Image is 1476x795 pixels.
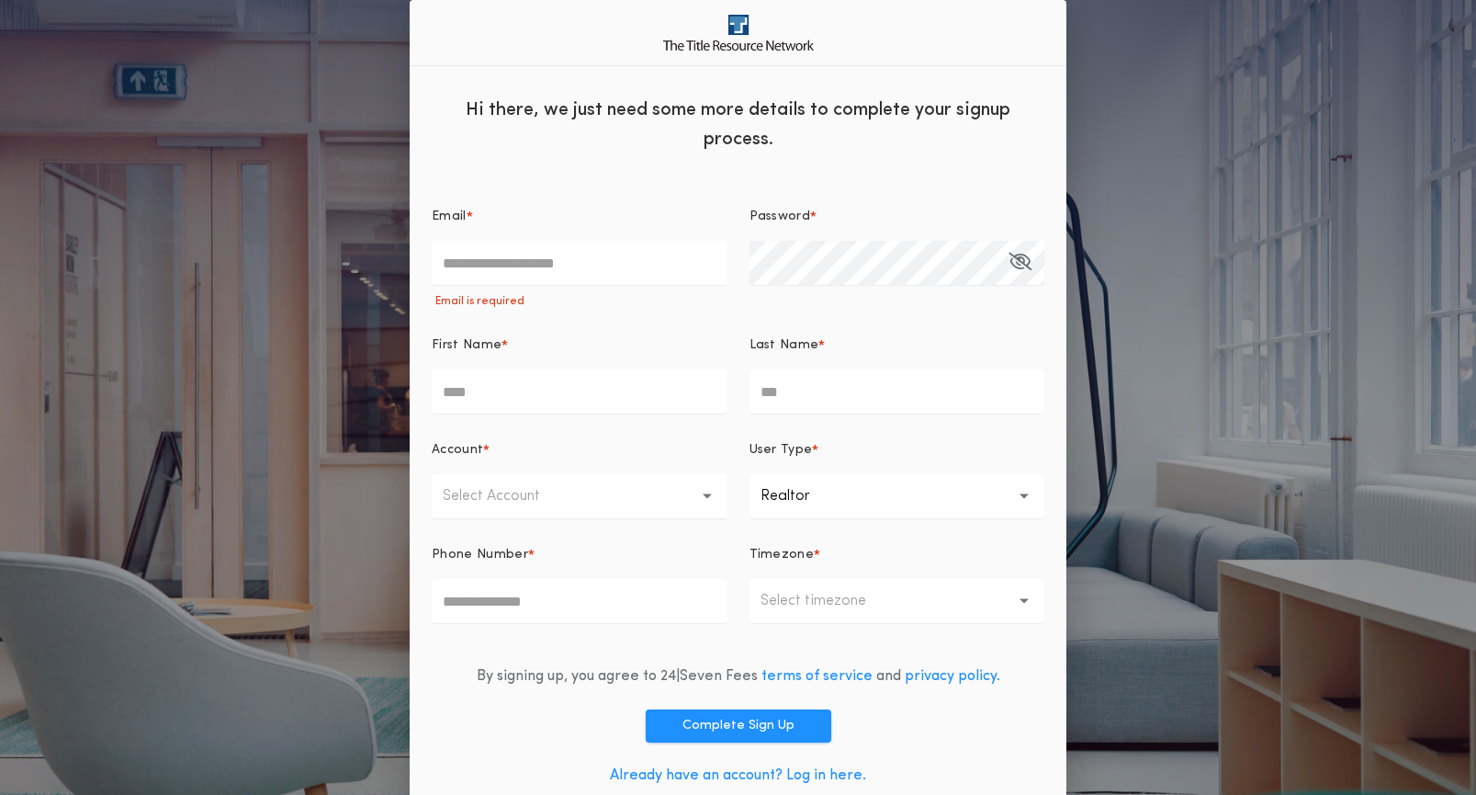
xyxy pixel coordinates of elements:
input: Email* [432,241,727,285]
p: Account [432,441,483,460]
p: Email [432,208,467,226]
input: First Name* [432,369,727,414]
a: Already have an account? Log in here. [610,768,866,783]
button: Realtor [749,474,1045,518]
button: Password* [1008,241,1031,285]
p: Last Name [749,336,819,355]
p: User Type [749,441,813,460]
p: Phone Number [432,546,528,564]
p: Select timezone [761,590,896,612]
a: privacy policy. [905,669,1000,684]
input: Phone Number* [432,579,727,623]
button: Select timezone [749,579,1045,623]
a: terms of service [761,669,873,684]
p: Select Account [443,485,569,507]
input: Last Name* [749,369,1045,414]
button: Select Account [432,474,727,518]
input: Password* [749,241,1045,285]
p: Email is required [432,294,727,309]
img: logo [663,15,814,51]
div: By signing up, you agree to 24|Seven Fees and [477,665,1000,687]
p: Password [749,208,811,226]
div: Hi there, we just need some more details to complete your signup process. [410,81,1066,164]
p: Realtor [761,485,839,507]
button: Complete Sign Up [646,710,831,743]
p: First Name [432,336,501,355]
p: Timezone [749,546,815,564]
